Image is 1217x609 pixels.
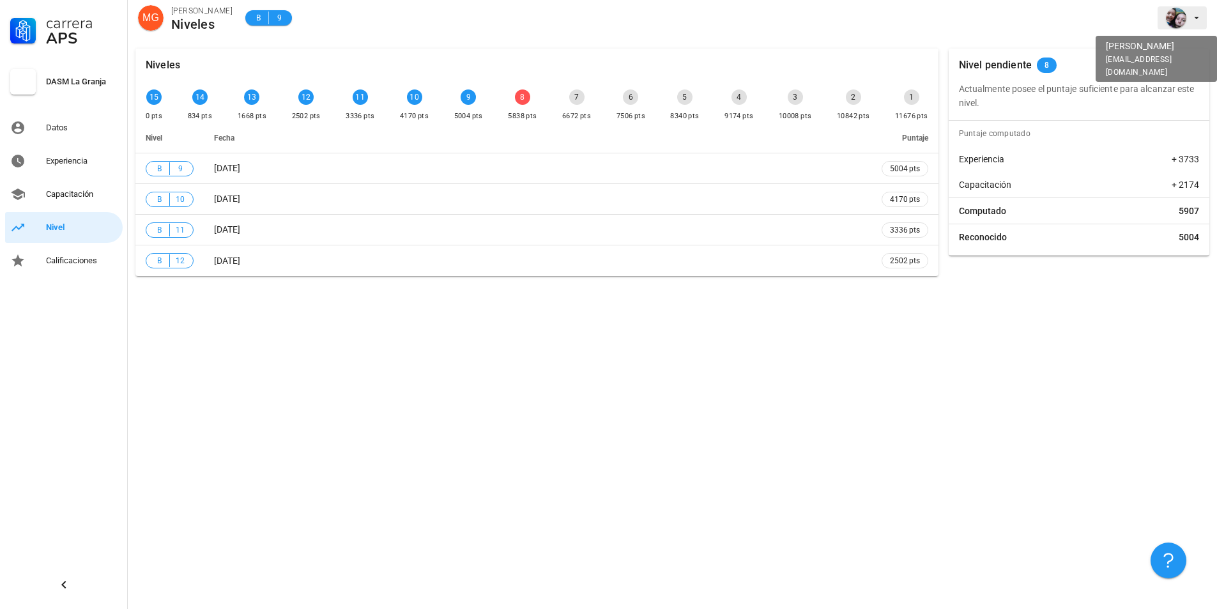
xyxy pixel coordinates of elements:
[1166,8,1186,28] div: avatar
[562,110,591,123] div: 6672 pts
[954,121,1209,146] div: Puntaje computado
[46,222,118,233] div: Nivel
[292,110,321,123] div: 2502 pts
[1179,204,1199,217] span: 5907
[616,110,645,123] div: 7506 pts
[959,82,1199,110] p: Actualmente posee el puntaje suficiente para alcanzar este nivel.
[46,31,118,46] div: APS
[146,110,162,123] div: 0 pts
[171,4,233,17] div: [PERSON_NAME]
[46,77,118,87] div: DASM La Granja
[244,89,259,105] div: 13
[890,162,920,175] span: 5004 pts
[154,193,164,206] span: B
[890,254,920,267] span: 2502 pts
[407,89,422,105] div: 10
[788,89,803,105] div: 3
[454,110,483,123] div: 5004 pts
[214,163,240,173] span: [DATE]
[46,156,118,166] div: Experiencia
[959,204,1006,217] span: Computado
[175,254,185,267] span: 12
[204,123,871,153] th: Fecha
[890,193,920,206] span: 4170 pts
[1179,231,1199,243] span: 5004
[214,224,240,235] span: [DATE]
[837,110,870,123] div: 10842 pts
[46,256,118,266] div: Calificaciones
[135,123,204,153] th: Nivel
[5,212,123,243] a: Nivel
[5,112,123,143] a: Datos
[214,134,234,143] span: Fecha
[175,224,185,236] span: 11
[188,110,213,123] div: 834 pts
[1172,178,1199,191] span: + 2174
[890,224,920,236] span: 3336 pts
[959,231,1007,243] span: Reconocido
[346,110,374,123] div: 3336 pts
[902,134,928,143] span: Puntaje
[154,224,164,236] span: B
[959,49,1032,82] div: Nivel pendiente
[175,193,185,206] span: 10
[895,110,928,123] div: 11676 pts
[146,89,162,105] div: 15
[138,5,164,31] div: avatar
[724,110,753,123] div: 9174 pts
[959,178,1011,191] span: Capacitación
[146,134,162,143] span: Nivel
[298,89,314,105] div: 12
[353,89,368,105] div: 11
[871,123,938,153] th: Puntaje
[904,89,919,105] div: 1
[515,89,530,105] div: 8
[5,146,123,176] a: Experiencia
[192,89,208,105] div: 14
[46,15,118,31] div: Carrera
[508,110,537,123] div: 5838 pts
[461,89,476,105] div: 9
[214,194,240,204] span: [DATE]
[1172,153,1199,166] span: + 3733
[5,245,123,276] a: Calificaciones
[274,12,284,24] span: 9
[670,110,699,123] div: 8340 pts
[146,49,180,82] div: Niveles
[154,254,164,267] span: B
[175,162,185,175] span: 9
[959,153,1004,166] span: Experiencia
[569,89,585,105] div: 7
[5,179,123,210] a: Capacitación
[142,5,159,31] span: MG
[623,89,638,105] div: 6
[46,123,118,133] div: Datos
[779,110,812,123] div: 10008 pts
[46,189,118,199] div: Capacitación
[1045,58,1049,73] span: 8
[154,162,164,175] span: B
[238,110,266,123] div: 1668 pts
[171,17,233,31] div: Niveles
[253,12,263,24] span: B
[731,89,747,105] div: 4
[846,89,861,105] div: 2
[214,256,240,266] span: [DATE]
[677,89,693,105] div: 5
[400,110,429,123] div: 4170 pts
